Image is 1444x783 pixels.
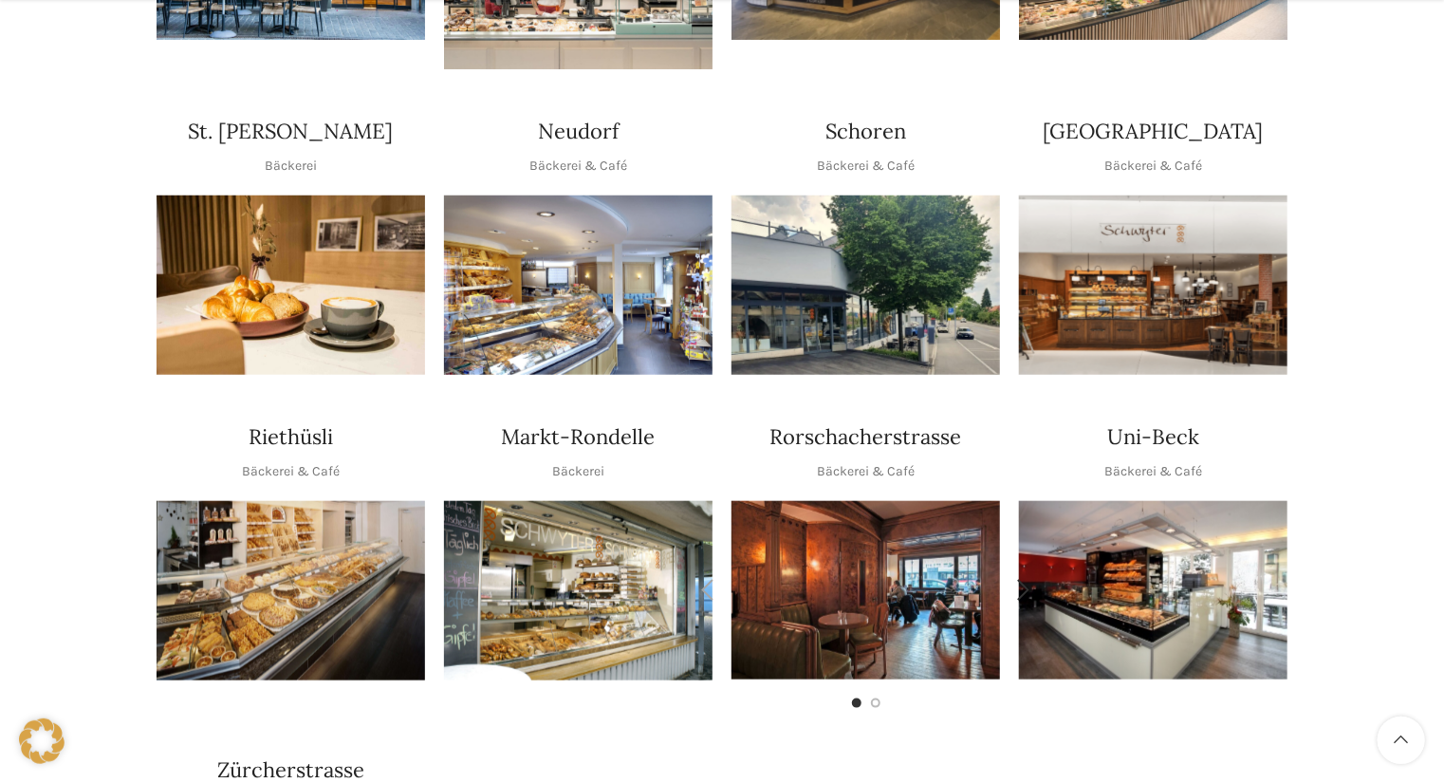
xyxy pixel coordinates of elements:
[731,196,1000,375] div: 1 / 1
[817,156,915,177] p: Bäckerei & Café
[1044,117,1264,146] h4: [GEOGRAPHIC_DATA]
[1019,196,1287,375] div: 1 / 1
[1000,567,1047,614] div: Next slide
[444,501,713,680] div: 1 / 1
[444,196,713,375] div: 1 / 1
[852,699,861,708] li: Go to slide 1
[552,461,604,482] p: Bäckerei
[502,422,656,452] h4: Markt-Rondelle
[529,156,627,177] p: Bäckerei & Café
[1019,196,1287,375] img: Schwyter-1800x900
[157,196,425,375] div: 1 / 1
[1104,156,1202,177] p: Bäckerei & Café
[1104,461,1202,482] p: Bäckerei & Café
[731,196,1000,375] img: 0842cc03-b884-43c1-a0c9-0889ef9087d6 copy
[242,461,340,482] p: Bäckerei & Café
[157,196,425,375] img: schwyter-23
[538,117,619,146] h4: Neudorf
[1378,717,1425,764] a: Scroll to top button
[1019,501,1287,680] div: 1 / 1
[825,117,906,146] h4: Schoren
[1107,422,1199,452] h4: Uni-Beck
[684,567,731,614] div: Previous slide
[444,196,713,375] img: Neudorf_1
[731,501,1000,680] div: 1 / 2
[1019,501,1287,680] img: rechts_09-1
[249,422,333,452] h4: Riethüsli
[444,501,713,680] img: Rondelle_1
[770,422,962,452] h4: Rorschacherstrasse
[871,699,880,708] li: Go to slide 2
[817,461,915,482] p: Bäckerei & Café
[265,156,317,177] p: Bäckerei
[157,501,425,680] img: Riethüsli-2
[157,501,425,680] div: 1 / 1
[731,501,1000,680] img: Rorschacherstrasse
[189,117,394,146] h4: St. [PERSON_NAME]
